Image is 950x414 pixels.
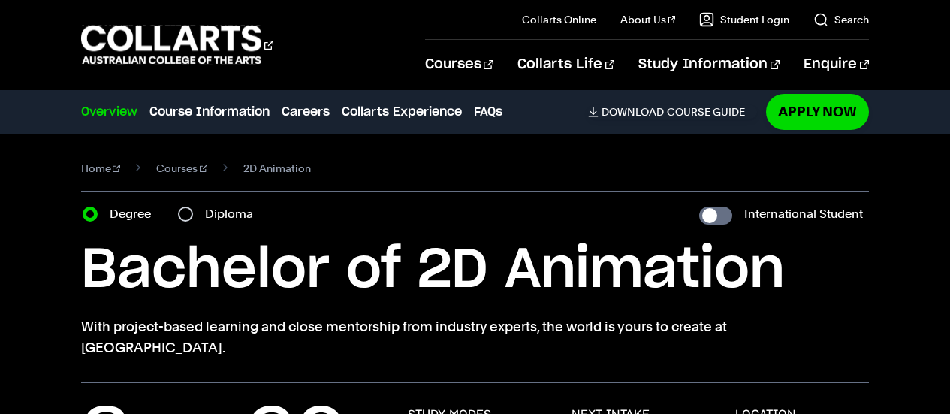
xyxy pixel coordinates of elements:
[149,103,270,121] a: Course Information
[205,204,262,225] label: Diploma
[81,23,273,66] div: Go to homepage
[81,158,121,179] a: Home
[282,103,330,121] a: Careers
[699,12,789,27] a: Student Login
[588,105,757,119] a: DownloadCourse Guide
[638,40,780,89] a: Study Information
[243,158,311,179] span: 2D Animation
[766,94,869,129] a: Apply Now
[744,204,863,225] label: International Student
[620,12,676,27] a: About Us
[110,204,160,225] label: Degree
[813,12,869,27] a: Search
[522,12,596,27] a: Collarts Online
[517,40,614,89] a: Collarts Life
[804,40,869,89] a: Enquire
[81,103,137,121] a: Overview
[81,316,870,358] p: With project-based learning and close mentorship from industry experts, the world is yours to cre...
[81,237,870,304] h1: Bachelor of 2D Animation
[474,103,502,121] a: FAQs
[342,103,462,121] a: Collarts Experience
[156,158,207,179] a: Courses
[602,105,664,119] span: Download
[425,40,493,89] a: Courses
